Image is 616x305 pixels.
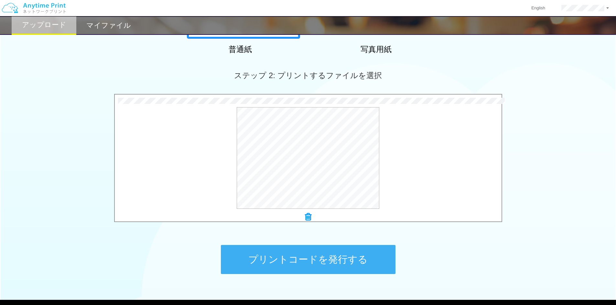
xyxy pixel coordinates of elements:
h2: 普通紙 [184,45,297,54]
h2: マイファイル [86,22,131,29]
span: ステップ 2: プリントするファイルを選択 [234,71,382,80]
h2: 写真用紙 [319,45,433,54]
h2: アップロード [22,21,66,29]
button: プリントコードを発行する [221,245,395,274]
